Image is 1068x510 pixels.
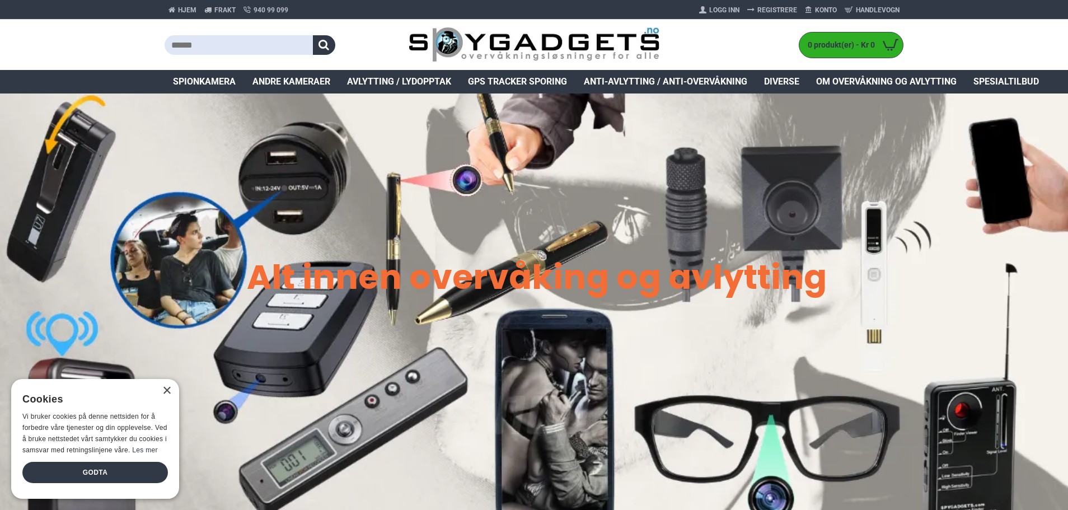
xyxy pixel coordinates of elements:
span: Registrere [757,5,797,15]
a: Handlevogn [841,1,903,19]
div: Cookies [22,387,161,411]
a: Om overvåkning og avlytting [808,70,965,93]
span: Hjem [178,5,196,15]
a: Spionkamera [165,70,244,93]
span: Andre kameraer [252,75,330,88]
div: Close [162,387,171,395]
span: 0 produkt(er) - Kr 0 [799,39,878,51]
span: Spionkamera [173,75,236,88]
a: Diverse [756,70,808,93]
a: Logg Inn [695,1,743,19]
span: Anti-avlytting / Anti-overvåkning [584,75,747,88]
span: Om overvåkning og avlytting [816,75,957,88]
span: Handlevogn [856,5,900,15]
a: Les mer, opens a new window [132,446,157,454]
span: Avlytting / Lydopptak [347,75,451,88]
span: Vi bruker cookies på denne nettsiden for å forbedre våre tjenester og din opplevelse. Ved å bruke... [22,413,167,453]
div: Godta [22,462,168,483]
span: Frakt [214,5,236,15]
a: Andre kameraer [244,70,339,93]
a: Registrere [743,1,801,19]
a: Anti-avlytting / Anti-overvåkning [575,70,756,93]
span: Diverse [764,75,799,88]
a: Konto [801,1,841,19]
span: 940 99 099 [254,5,288,15]
img: SpyGadgets.no [409,27,660,63]
a: GPS Tracker Sporing [460,70,575,93]
span: Konto [815,5,837,15]
a: Spesialtilbud [965,70,1047,93]
span: Logg Inn [709,5,739,15]
a: 0 produkt(er) - Kr 0 [799,32,903,58]
span: Spesialtilbud [973,75,1039,88]
a: Avlytting / Lydopptak [339,70,460,93]
span: GPS Tracker Sporing [468,75,567,88]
